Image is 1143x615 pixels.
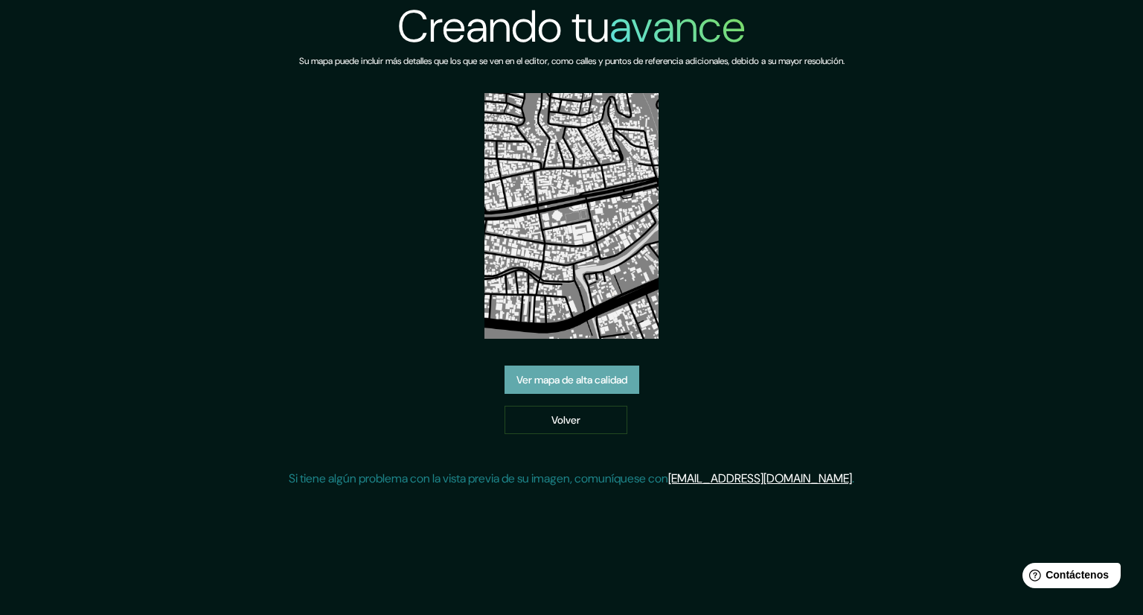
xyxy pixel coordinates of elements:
a: Volver [505,406,627,434]
font: . [852,471,854,486]
a: [EMAIL_ADDRESS][DOMAIN_NAME] [668,471,852,486]
img: vista previa del mapa creado [484,93,659,339]
font: Su mapa puede incluir más detalles que los que se ven en el editor, como calles y puntos de refer... [299,55,845,67]
a: Ver mapa de alta calidad [505,366,639,394]
font: Si tiene algún problema con la vista previa de su imagen, comuníquese con [289,471,668,486]
font: Ver mapa de alta calidad [516,374,627,387]
iframe: Lanzador de widgets de ayuda [1011,557,1127,599]
font: Volver [551,413,580,427]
